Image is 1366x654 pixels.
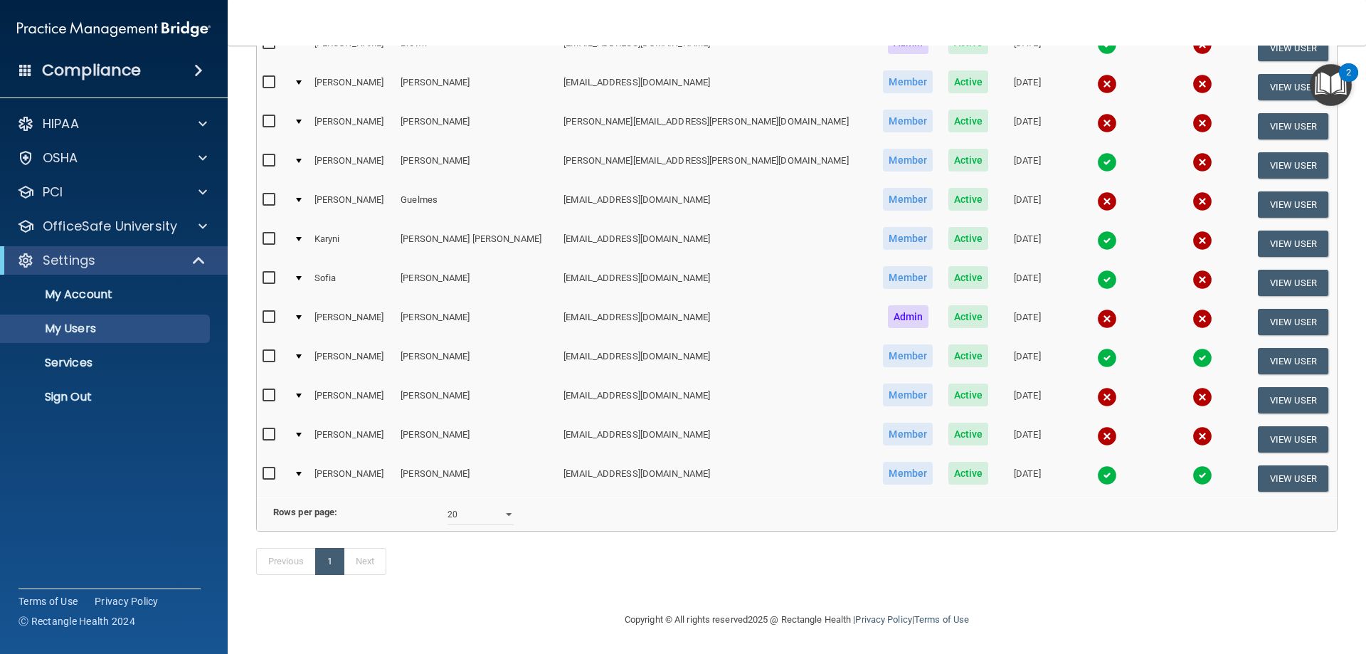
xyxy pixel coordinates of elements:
[948,423,989,445] span: Active
[996,420,1059,459] td: [DATE]
[1097,191,1117,211] img: cross.ca9f0e7f.svg
[1192,309,1212,329] img: cross.ca9f0e7f.svg
[309,263,395,302] td: Sofia
[948,110,989,132] span: Active
[948,149,989,172] span: Active
[273,507,337,517] b: Rows per page:
[1258,191,1328,218] button: View User
[1258,387,1328,413] button: View User
[395,185,558,224] td: Guelmes
[43,252,95,269] p: Settings
[1192,348,1212,368] img: tick.e7d51cea.svg
[309,28,395,68] td: [PERSON_NAME]
[558,28,875,68] td: [EMAIL_ADDRESS][DOMAIN_NAME]
[558,420,875,459] td: [EMAIL_ADDRESS][DOMAIN_NAME]
[883,110,933,132] span: Member
[948,384,989,406] span: Active
[996,68,1059,107] td: [DATE]
[948,188,989,211] span: Active
[996,381,1059,420] td: [DATE]
[17,218,207,235] a: OfficeSafe University
[1192,387,1212,407] img: cross.ca9f0e7f.svg
[18,594,78,608] a: Terms of Use
[1097,387,1117,407] img: cross.ca9f0e7f.svg
[558,224,875,263] td: [EMAIL_ADDRESS][DOMAIN_NAME]
[395,146,558,185] td: [PERSON_NAME]
[883,384,933,406] span: Member
[1346,73,1351,91] div: 2
[1192,465,1212,485] img: tick.e7d51cea.svg
[883,462,933,485] span: Member
[309,381,395,420] td: [PERSON_NAME]
[883,188,933,211] span: Member
[948,344,989,367] span: Active
[948,266,989,289] span: Active
[883,227,933,250] span: Member
[395,107,558,146] td: [PERSON_NAME]
[395,420,558,459] td: [PERSON_NAME]
[42,60,141,80] h4: Compliance
[9,356,203,370] p: Services
[18,614,135,628] span: Ⓒ Rectangle Health 2024
[1097,309,1117,329] img: cross.ca9f0e7f.svg
[9,288,203,302] p: My Account
[43,115,79,132] p: HIPAA
[883,70,933,93] span: Member
[309,68,395,107] td: [PERSON_NAME]
[1258,74,1328,100] button: View User
[1192,35,1212,55] img: cross.ca9f0e7f.svg
[1097,465,1117,485] img: tick.e7d51cea.svg
[1258,35,1328,61] button: View User
[1258,113,1328,139] button: View User
[309,146,395,185] td: [PERSON_NAME]
[1097,113,1117,133] img: cross.ca9f0e7f.svg
[1258,348,1328,374] button: View User
[1097,348,1117,368] img: tick.e7d51cea.svg
[558,342,875,381] td: [EMAIL_ADDRESS][DOMAIN_NAME]
[17,115,207,132] a: HIPAA
[95,594,159,608] a: Privacy Policy
[558,263,875,302] td: [EMAIL_ADDRESS][DOMAIN_NAME]
[558,459,875,497] td: [EMAIL_ADDRESS][DOMAIN_NAME]
[883,344,933,367] span: Member
[996,185,1059,224] td: [DATE]
[395,263,558,302] td: [PERSON_NAME]
[395,342,558,381] td: [PERSON_NAME]
[1258,309,1328,335] button: View User
[1192,270,1212,290] img: cross.ca9f0e7f.svg
[1258,152,1328,179] button: View User
[1258,426,1328,453] button: View User
[996,107,1059,146] td: [DATE]
[1258,465,1328,492] button: View User
[309,459,395,497] td: [PERSON_NAME]
[996,146,1059,185] td: [DATE]
[9,390,203,404] p: Sign Out
[395,28,558,68] td: Brown
[1192,74,1212,94] img: cross.ca9f0e7f.svg
[395,459,558,497] td: [PERSON_NAME]
[43,218,177,235] p: OfficeSafe University
[395,302,558,342] td: [PERSON_NAME]
[996,28,1059,68] td: [DATE]
[855,614,911,625] a: Privacy Policy
[309,185,395,224] td: [PERSON_NAME]
[395,381,558,420] td: [PERSON_NAME]
[395,224,558,263] td: [PERSON_NAME] [PERSON_NAME]
[888,305,929,328] span: Admin
[948,305,989,328] span: Active
[914,614,969,625] a: Terms of Use
[344,548,386,575] a: Next
[309,302,395,342] td: [PERSON_NAME]
[883,266,933,289] span: Member
[1258,231,1328,257] button: View User
[537,597,1057,643] div: Copyright © All rights reserved 2025 @ Rectangle Health | |
[43,184,63,201] p: PCI
[1192,113,1212,133] img: cross.ca9f0e7f.svg
[17,149,207,167] a: OSHA
[558,185,875,224] td: [EMAIL_ADDRESS][DOMAIN_NAME]
[43,149,78,167] p: OSHA
[558,146,875,185] td: [PERSON_NAME][EMAIL_ADDRESS][PERSON_NAME][DOMAIN_NAME]
[996,459,1059,497] td: [DATE]
[256,548,316,575] a: Previous
[558,302,875,342] td: [EMAIL_ADDRESS][DOMAIN_NAME]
